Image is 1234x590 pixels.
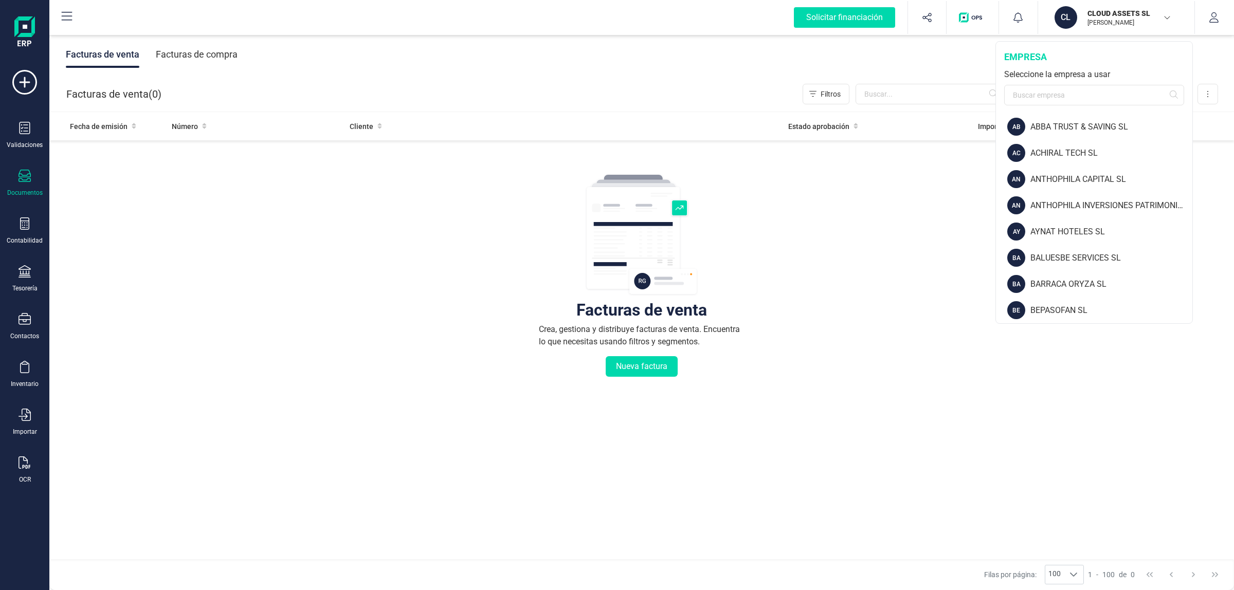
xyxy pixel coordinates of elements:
[539,323,745,348] div: Crea, gestiona y distribuye facturas de venta. Encuentra lo que necesitas usando filtros y segmen...
[66,41,139,68] div: Facturas de venta
[821,89,841,99] span: Filtros
[156,41,238,68] div: Facturas de compra
[856,84,1004,104] input: Buscar...
[978,121,1004,132] span: Importe
[1088,569,1135,580] div: -
[1162,565,1181,584] button: Previous Page
[1007,170,1025,188] div: AN
[1030,226,1192,238] div: AYNAT HOTELES SL
[1007,223,1025,241] div: AY
[1007,301,1025,319] div: BE
[1007,275,1025,293] div: BA
[12,284,38,292] div: Tesorería
[11,380,39,388] div: Inventario
[1007,118,1025,136] div: AB
[66,84,161,104] div: Facturas de venta ( )
[953,1,992,34] button: Logo de OPS
[1050,1,1182,34] button: CLCLOUD ASSETS SL[PERSON_NAME]
[1055,6,1077,29] div: CL
[70,121,128,132] span: Fecha de emisión
[1030,278,1192,290] div: BARRACA ORYZA SL
[1030,121,1192,133] div: ABBA TRUST & SAVING SL
[1140,565,1159,584] button: First Page
[794,7,895,28] div: Solicitar financiación
[13,428,37,436] div: Importar
[585,173,698,297] img: img-empty-table.svg
[1088,569,1092,580] span: 1
[1004,68,1184,81] div: Seleccione la empresa a usar
[1102,569,1115,580] span: 100
[1045,565,1064,584] span: 100
[1030,147,1192,159] div: ACHIRAL TECH SL
[1030,173,1192,186] div: ANTHOPHILA CAPITAL SL
[984,565,1084,584] div: Filas por página:
[10,332,39,340] div: Contactos
[350,121,373,132] span: Cliente
[172,121,198,132] span: Número
[606,356,678,377] button: Nueva factura
[1119,569,1127,580] span: de
[1004,50,1184,64] div: empresa
[7,141,43,149] div: Validaciones
[7,236,43,245] div: Contabilidad
[1184,565,1203,584] button: Next Page
[1087,19,1170,27] p: [PERSON_NAME]
[576,305,707,315] div: Facturas de venta
[1004,85,1184,105] input: Buscar empresa
[1007,196,1025,214] div: AN
[959,12,986,23] img: Logo de OPS
[1030,252,1192,264] div: BALUESBE SERVICES SL
[788,121,849,132] span: Estado aprobación
[803,84,849,104] button: Filtros
[14,16,35,49] img: Logo Finanedi
[1007,249,1025,267] div: BA
[782,1,908,34] button: Solicitar financiación
[19,475,31,484] div: OCR
[7,189,43,197] div: Documentos
[1205,565,1225,584] button: Last Page
[1030,199,1192,212] div: ANTHOPHILA INVERSIONES PATRIMONIALES SL
[152,87,158,101] span: 0
[1131,569,1135,580] span: 0
[1030,304,1192,317] div: BEPASOFAN SL
[1007,144,1025,162] div: AC
[1087,8,1170,19] p: CLOUD ASSETS SL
